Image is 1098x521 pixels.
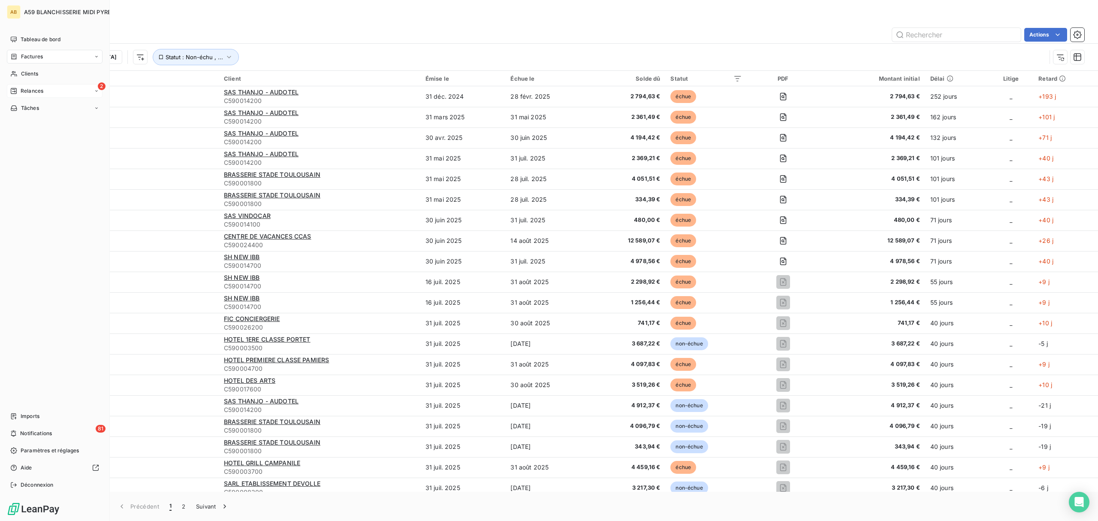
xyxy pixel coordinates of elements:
span: 12 589,07 € [824,236,920,245]
td: 55 jours [925,272,989,292]
span: 334,39 € [596,195,660,204]
span: 4 194,42 € [824,133,920,142]
span: _ [1010,237,1012,244]
span: 4 194,42 € [596,133,660,142]
td: [DATE] [505,436,591,457]
span: C590008300 [224,488,415,497]
span: HOTEL PREMIERE CLASSE PAMIERS [224,356,329,363]
span: _ [1010,463,1012,471]
span: échue [670,296,696,309]
span: C590024400 [224,241,415,249]
input: Rechercher [892,28,1021,42]
td: 31 mars 2025 [420,107,506,127]
span: 3 217,30 € [824,484,920,492]
td: 40 jours [925,457,989,478]
span: BRASSERIE STADE TOULOUSAIN [224,418,320,425]
span: 2 361,49 € [596,113,660,121]
span: C590014200 [224,158,415,167]
span: Imports [21,412,39,420]
span: 1 256,44 € [596,298,660,307]
span: _ [1010,113,1012,121]
td: 31 juil. 2025 [420,436,506,457]
span: 480,00 € [596,216,660,224]
span: SAS THANJO - AUDOTEL [224,397,299,405]
td: 31 juil. 2025 [420,395,506,416]
span: non-échue [670,482,708,494]
td: 31 juil. 2025 [420,416,506,436]
span: C590004700 [224,364,415,373]
td: 28 juil. 2025 [505,169,591,189]
span: C590014200 [224,117,415,126]
td: 162 jours [925,107,989,127]
span: -19 j [1038,443,1051,450]
button: 1 [164,497,177,515]
span: -21 j [1038,402,1051,409]
span: échue [670,255,696,268]
span: 343,94 € [824,442,920,451]
span: échue [670,173,696,185]
span: HOTEL 1ERE CLASSE PORTET [224,336,311,343]
span: non-échue [670,420,708,433]
span: _ [1010,196,1012,203]
span: SAS THANJO - AUDOTEL [224,150,299,158]
span: 4 051,51 € [824,175,920,183]
span: C590014700 [224,303,415,311]
span: 4 097,83 € [824,360,920,369]
td: 40 jours [925,375,989,395]
span: Relances [21,87,43,95]
div: Litige [994,75,1028,82]
td: 28 juil. 2025 [505,189,591,210]
td: 31 juil. 2025 [505,251,591,272]
span: 2 794,63 € [824,92,920,101]
span: +40 j [1038,216,1053,224]
td: 31 août 2025 [505,272,591,292]
span: C590014200 [224,97,415,105]
span: +9 j [1038,278,1050,285]
span: 1 256,44 € [824,298,920,307]
td: 16 juil. 2025 [420,272,506,292]
span: SAS THANJO - AUDOTEL [224,109,299,116]
span: 741,17 € [824,319,920,327]
span: échue [670,152,696,165]
span: HOTEL DES ARTS [224,377,275,384]
span: _ [1010,134,1012,141]
div: PDF [752,75,814,82]
span: +40 j [1038,154,1053,162]
span: 4 096,79 € [824,422,920,430]
span: 4 912,37 € [596,401,660,410]
td: 31 juil. 2025 [420,313,506,333]
div: Émise le [425,75,501,82]
span: Tableau de bord [21,36,60,43]
span: 480,00 € [824,216,920,224]
span: 741,17 € [596,319,660,327]
span: +10 j [1038,319,1052,327]
span: C590001800 [224,447,415,455]
td: 30 juin 2025 [420,230,506,251]
div: Échue le [510,75,585,82]
span: 2 369,21 € [596,154,660,163]
span: 4 096,79 € [596,422,660,430]
span: Tâches [21,104,39,112]
span: SAS THANJO - AUDOTEL [224,88,299,96]
td: 31 août 2025 [505,292,591,313]
span: 3 687,22 € [824,339,920,348]
td: 16 juil. 2025 [420,292,506,313]
span: _ [1010,402,1012,409]
span: C590001800 [224,179,415,188]
span: _ [1010,319,1012,327]
span: 343,94 € [596,442,660,451]
button: Statut : Non-échu , ... [153,49,239,65]
td: [DATE] [505,478,591,498]
td: [DATE] [505,416,591,436]
div: Retard [1038,75,1093,82]
span: _ [1010,422,1012,430]
span: Notifications [20,430,52,437]
span: 4 459,16 € [596,463,660,472]
td: [DATE] [505,395,591,416]
span: 4 912,37 € [824,401,920,410]
span: +10 j [1038,381,1052,388]
span: échue [670,317,696,330]
span: _ [1010,360,1012,368]
span: -19 j [1038,422,1051,430]
td: 31 mai 2025 [420,189,506,210]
